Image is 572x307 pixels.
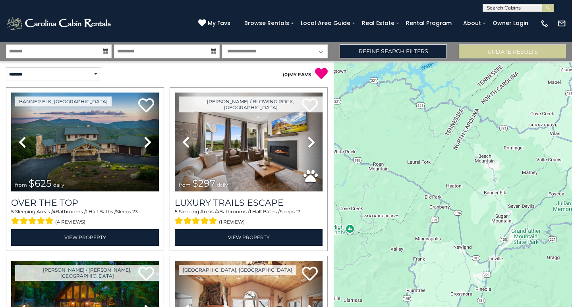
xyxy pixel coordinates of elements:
a: Refine Search Filters [340,44,447,58]
span: (4 reviews) [55,217,85,227]
span: 1 Half Baths / [249,209,280,214]
a: [GEOGRAPHIC_DATA], [GEOGRAPHIC_DATA] [179,265,296,275]
img: phone-regular-white.png [540,19,549,28]
a: View Property [175,229,323,245]
span: (1 review) [219,217,245,227]
span: 5 [175,209,178,214]
span: $625 [29,178,52,189]
a: My Favs [198,19,232,28]
button: Update Results [459,44,566,58]
a: Luxury Trails Escape [175,197,323,208]
span: daily [53,182,64,188]
a: Over The Top [11,197,159,208]
a: Add to favorites [138,97,154,114]
a: Add to favorites [302,266,318,283]
a: Banner Elk, [GEOGRAPHIC_DATA] [15,97,112,106]
a: Owner Login [489,17,532,29]
a: [PERSON_NAME] / [PERSON_NAME], [GEOGRAPHIC_DATA] [15,265,159,281]
span: 4 [52,209,56,214]
span: ( ) [283,71,289,77]
img: mail-regular-white.png [557,19,566,28]
span: $297 [192,178,215,189]
a: Browse Rentals [240,17,293,29]
span: My Favs [208,19,230,27]
a: Real Estate [358,17,398,29]
a: About [459,17,485,29]
span: from [179,182,191,188]
span: 17 [296,209,300,214]
span: from [15,182,27,188]
a: [PERSON_NAME] / Blowing Rock, [GEOGRAPHIC_DATA] [179,97,323,112]
a: (0)MY FAVS [283,71,311,77]
span: daily [217,182,228,188]
img: thumbnail_168695581.jpeg [175,93,323,191]
a: View Property [11,229,159,245]
a: Rental Program [402,17,456,29]
span: 23 [132,209,138,214]
span: 5 [11,209,14,214]
img: thumbnail_167153549.jpeg [11,93,159,191]
div: Sleeping Areas / Bathrooms / Sleeps: [11,208,159,227]
a: Local Area Guide [297,17,354,29]
span: 4 [216,209,219,214]
span: 1 Half Baths / [86,209,116,214]
span: 0 [284,71,288,77]
img: White-1-2.png [6,15,113,31]
div: Sleeping Areas / Bathrooms / Sleeps: [175,208,323,227]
